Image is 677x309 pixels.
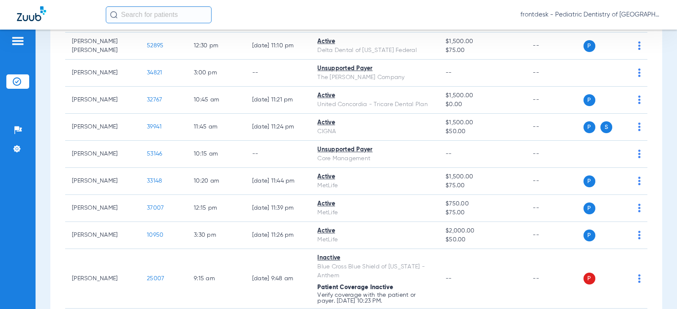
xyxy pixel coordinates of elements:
td: 10:45 AM [187,87,245,114]
td: [PERSON_NAME] [65,114,140,141]
span: $1,500.00 [446,172,519,181]
span: 52895 [147,43,163,49]
span: $75.00 [446,208,519,217]
td: 12:30 PM [187,33,245,60]
td: -- [245,60,311,87]
span: S [600,121,612,133]
div: Unsupported Payer [317,64,432,73]
td: [DATE] 11:21 PM [245,87,311,114]
td: [PERSON_NAME] [65,249,140,309]
span: P [583,230,595,241]
span: $750.00 [446,200,519,208]
div: MetLife [317,235,432,244]
td: 12:15 PM [187,195,245,222]
span: 37007 [147,205,164,211]
span: -- [446,276,452,282]
td: [PERSON_NAME] [65,60,140,87]
div: Blue Cross Blue Shield of [US_STATE] - Anthem [317,263,432,280]
span: -- [446,151,452,157]
div: CIGNA [317,127,432,136]
span: frontdesk - Pediatric Dentistry of [GEOGRAPHIC_DATA][US_STATE] (WR) [520,11,660,19]
span: P [583,40,595,52]
span: $50.00 [446,127,519,136]
td: [PERSON_NAME] [65,222,140,249]
iframe: Chat Widget [635,268,677,309]
span: $75.00 [446,46,519,55]
img: group-dot-blue.svg [638,68,641,77]
td: 3:30 PM [187,222,245,249]
div: Active [317,118,432,127]
span: 33148 [147,178,162,184]
td: -- [526,60,583,87]
td: [DATE] 11:39 PM [245,195,311,222]
span: $0.00 [446,100,519,109]
td: 10:15 AM [187,141,245,168]
div: Core Management [317,154,432,163]
span: 53146 [147,151,162,157]
img: group-dot-blue.svg [638,177,641,185]
td: [PERSON_NAME] [PERSON_NAME] [65,33,140,60]
img: group-dot-blue.svg [638,96,641,104]
span: P [583,273,595,284]
td: [DATE] 11:26 PM [245,222,311,249]
span: -- [446,70,452,76]
td: -- [526,195,583,222]
span: P [583,202,595,214]
div: Active [317,91,432,100]
span: $1,500.00 [446,118,519,127]
div: Inactive [317,254,432,263]
span: 39941 [147,124,162,130]
span: Patient Coverage Inactive [317,284,393,290]
td: 9:15 AM [187,249,245,309]
td: [DATE] 11:10 PM [245,33,311,60]
div: Unsupported Payer [317,145,432,154]
img: group-dot-blue.svg [638,123,641,131]
td: 10:20 AM [187,168,245,195]
div: Active [317,172,432,181]
span: P [583,175,595,187]
span: $2,000.00 [446,227,519,235]
span: 10950 [147,232,163,238]
div: United Concordia - Tricare Dental Plan [317,100,432,109]
td: [PERSON_NAME] [65,141,140,168]
div: MetLife [317,181,432,190]
img: Search Icon [110,11,118,19]
div: MetLife [317,208,432,217]
img: group-dot-blue.svg [638,41,641,50]
div: Delta Dental of [US_STATE] Federal [317,46,432,55]
span: 25007 [147,276,164,282]
img: group-dot-blue.svg [638,231,641,239]
td: 11:45 AM [187,114,245,141]
td: -- [526,114,583,141]
span: 34821 [147,70,162,76]
div: The [PERSON_NAME] Company [317,73,432,82]
p: Verify coverage with the patient or payer. [DATE] 10:23 PM. [317,292,432,304]
input: Search for patients [106,6,212,23]
img: group-dot-blue.svg [638,204,641,212]
div: Active [317,37,432,46]
td: -- [245,141,311,168]
td: [DATE] 11:24 PM [245,114,311,141]
td: [PERSON_NAME] [65,168,140,195]
td: -- [526,249,583,309]
td: -- [526,222,583,249]
span: $1,500.00 [446,91,519,100]
div: Active [317,227,432,235]
span: P [583,94,595,106]
span: 32767 [147,97,162,103]
img: hamburger-icon [11,36,25,46]
td: -- [526,168,583,195]
td: -- [526,141,583,168]
td: [PERSON_NAME] [65,195,140,222]
span: $50.00 [446,235,519,244]
td: -- [526,87,583,114]
td: -- [526,33,583,60]
span: $75.00 [446,181,519,190]
span: P [583,121,595,133]
span: $1,500.00 [446,37,519,46]
td: [DATE] 11:44 PM [245,168,311,195]
td: [DATE] 9:48 AM [245,249,311,309]
td: [PERSON_NAME] [65,87,140,114]
img: Zuub Logo [17,6,46,21]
